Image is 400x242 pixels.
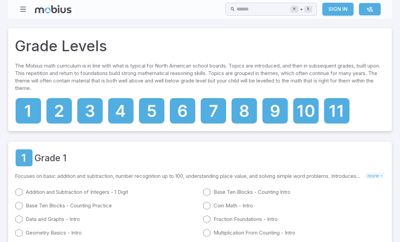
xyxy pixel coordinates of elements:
[169,97,196,124] a: Grade 6
[138,97,165,124] a: Grade 5
[262,97,288,124] a: Grade 9
[15,229,197,237] a: Geometry Basics - Intro
[15,97,42,124] a: Grade 1
[231,97,258,124] a: Grade 8
[304,6,312,13] kbd: k
[203,215,385,223] a: Fraction Foundations - Intro
[322,3,354,16] a: Sign In
[77,97,103,124] a: Grade 3
[15,188,197,196] a: Addition and Subtraction of Integers - 1 Digit
[323,97,350,124] a: Grade 11
[15,35,107,57] h1: Grade Levels
[15,172,365,180] p: Focuses on basic addition and subtraction, number recognition up to 100, understanding place valu...
[203,202,385,210] a: Coin Math - Intro
[291,6,298,13] kbd: ⌘
[46,97,73,124] a: Grade 2
[15,202,197,210] a: Base Ten Blocks - Counting Practice
[15,149,33,167] a: Grade 1
[200,97,227,124] a: Grade 7
[15,62,385,95] p: The Mobius math curriculum is in line with what is typical for North American school boards. Topi...
[293,97,319,124] a: Grade 10
[203,188,385,196] a: Base Ten Blocks - Counting Intro
[203,229,385,237] a: Multiplication From Counting - Intro
[291,5,312,13] div: +
[107,97,134,124] a: Grade 4
[35,151,66,165] a: Grade 1
[15,215,197,223] a: Data and Graphs - Intro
